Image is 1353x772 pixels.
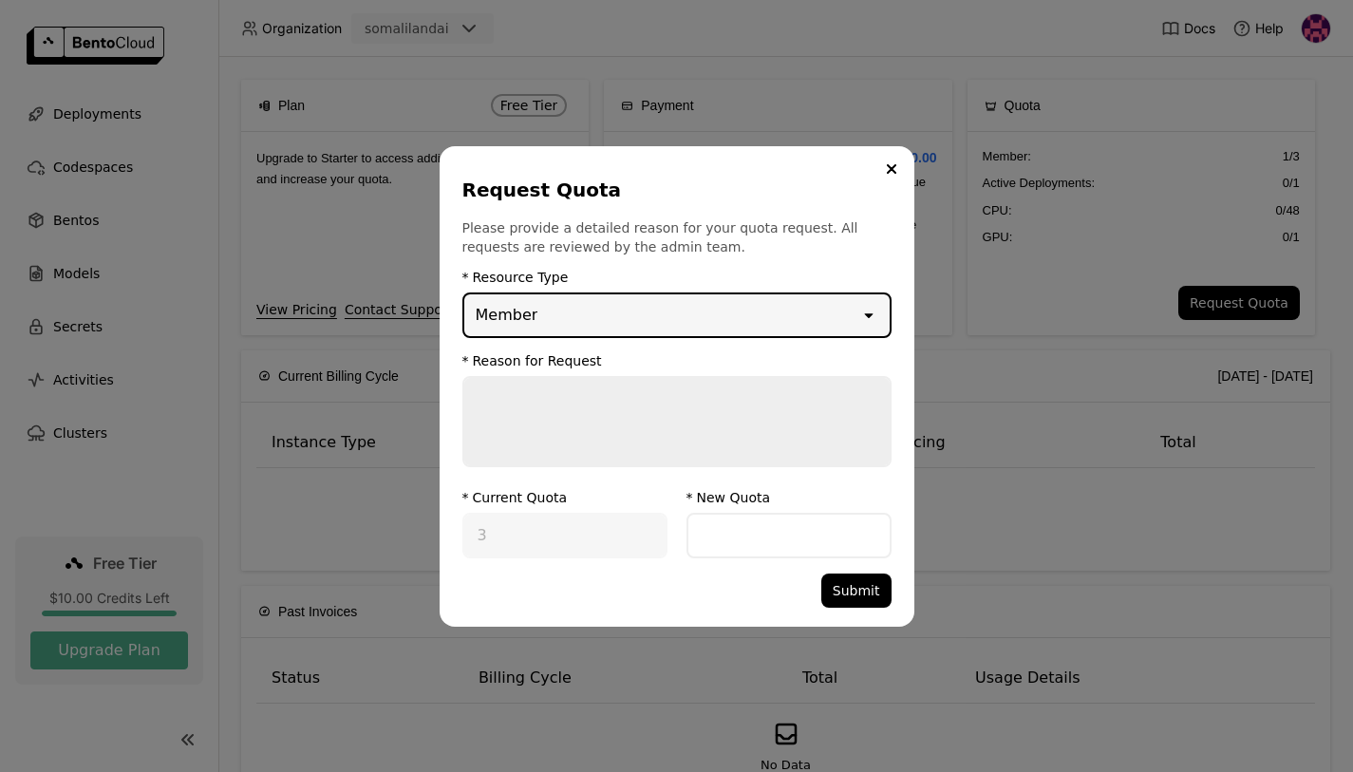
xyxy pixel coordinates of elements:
[440,146,914,627] div: dialog
[473,353,602,368] div: Reason for Request
[859,306,878,325] svg: open
[476,304,538,327] div: Member
[462,218,892,256] p: Please provide a detailed reason for your quota request. All requests are reviewed by the admin t...
[697,490,771,505] div: New Quota
[473,270,569,285] div: Resource Type
[821,574,892,608] button: Submit
[473,490,568,505] div: Current Quota
[539,304,541,327] input: Selected Member.
[880,158,903,180] button: Close
[462,177,884,203] div: Request Quota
